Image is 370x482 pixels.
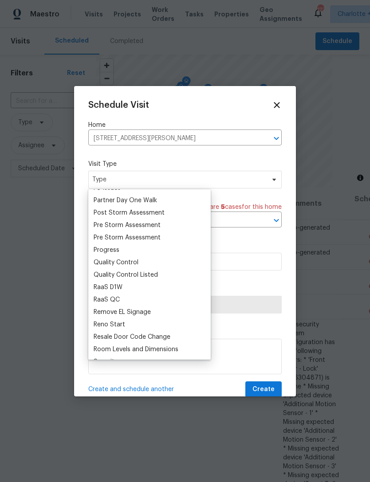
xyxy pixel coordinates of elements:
span: There are case s for this home [193,203,282,212]
span: Close [272,100,282,110]
div: Resale Door Code Change [94,333,170,341]
input: Enter in an address [88,132,257,145]
div: Quality Control [94,258,138,267]
div: Post Storm Assessment [94,208,165,217]
span: Create and schedule another [88,385,174,394]
div: RaaS D1W [94,283,122,292]
div: RaaS QC [94,295,120,304]
label: Visit Type [88,160,282,169]
label: Home [88,121,282,129]
div: Pre Storm Assessment [94,221,161,230]
div: Security [94,357,118,366]
span: Create [252,384,275,395]
button: Create [245,381,282,398]
button: Open [270,132,283,145]
div: Reno Start [94,320,125,329]
span: 5 [221,204,225,210]
div: Quality Control Listed [94,270,158,279]
button: Open [270,214,283,227]
span: Schedule Visit [88,101,149,110]
div: Pre Storm Assessment [94,233,161,242]
div: Partner Day One Walk [94,196,157,205]
div: Remove EL Signage [94,308,151,317]
div: Room Levels and Dimensions [94,345,178,354]
div: Progress [94,246,119,255]
span: Type [92,175,265,184]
